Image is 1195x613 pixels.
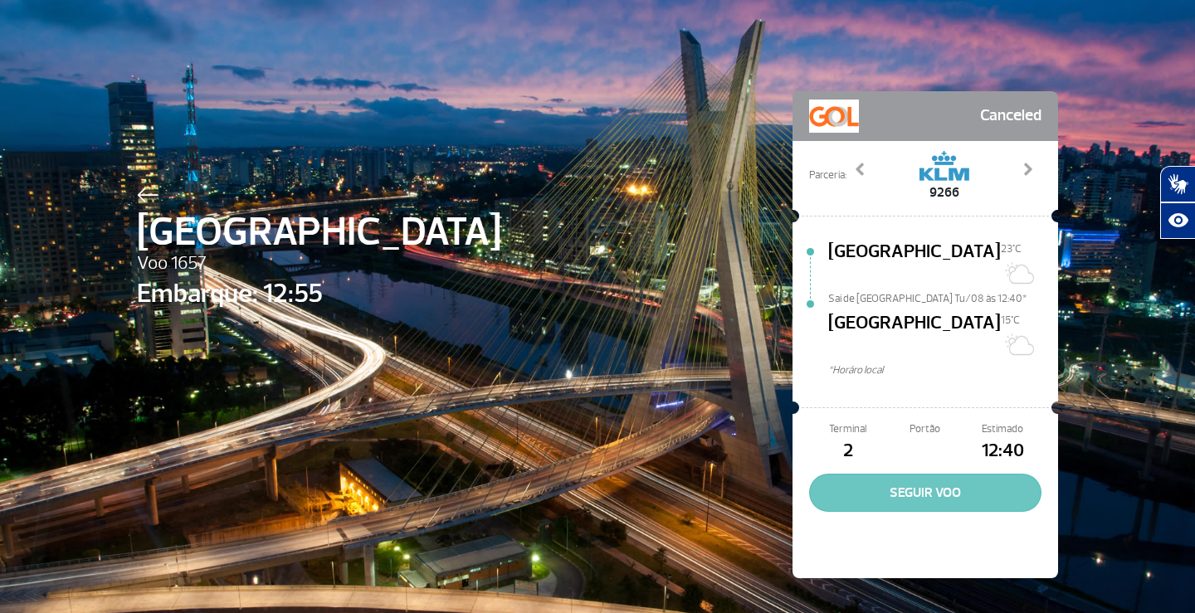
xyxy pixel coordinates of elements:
[137,250,501,278] span: Voo 1657
[809,437,886,465] span: 2
[964,421,1041,437] span: Estimado
[137,202,501,262] span: [GEOGRAPHIC_DATA]
[1160,166,1195,239] div: Plugin de acessibilidade da Hand Talk.
[137,274,501,314] span: Embarque: 12:55
[1001,256,1034,289] img: Sol com muitas nuvens
[1001,314,1020,327] span: 15°C
[1160,202,1195,239] button: Abrir recursos assistivos.
[1160,166,1195,202] button: Abrir tradutor de língua de sinais.
[980,100,1041,133] span: Canceled
[809,421,886,437] span: Terminal
[1001,328,1034,361] img: Sol com muitas nuvens
[886,421,963,437] span: Portão
[919,182,969,202] span: 9266
[828,238,1001,291] span: [GEOGRAPHIC_DATA]
[828,291,1058,303] span: Sai de [GEOGRAPHIC_DATA] Tu/08 às 12:40*
[828,309,1001,362] span: [GEOGRAPHIC_DATA]
[809,168,846,183] span: Parceria:
[964,437,1041,465] span: 12:40
[809,474,1041,512] button: SEGUIR VOO
[1001,242,1022,255] span: 23°C
[828,362,1058,378] span: *Horáro local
